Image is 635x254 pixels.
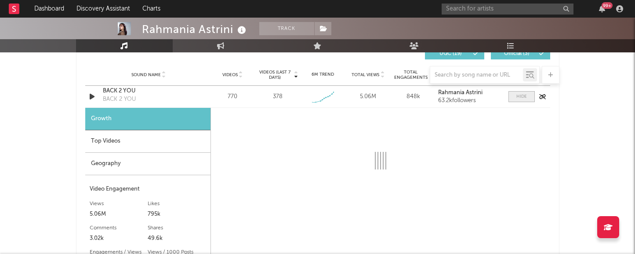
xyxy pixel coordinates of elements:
[259,22,314,35] button: Track
[142,22,248,37] div: Rahmania Astrini
[148,223,206,233] div: Shares
[90,209,148,220] div: 5.06M
[85,153,210,175] div: Geography
[90,233,148,244] div: 3.02k
[90,223,148,233] div: Comments
[90,199,148,209] div: Views
[273,92,283,101] div: 378
[438,90,483,96] strong: Rahmania Astrini
[85,108,210,130] div: Growth
[90,184,206,195] div: Video Engagement
[103,87,195,96] a: BACK 2 YOU
[438,90,499,96] a: Rahmania Astrini
[348,92,388,101] div: 5.06M
[438,98,499,104] div: 63.2k followers
[491,48,550,59] button: Official(3)
[425,48,484,59] button: UGC(19)
[148,233,206,244] div: 49.6k
[148,199,206,209] div: Likes
[602,2,613,9] div: 99 +
[430,72,523,79] input: Search by song name or URL
[393,92,434,101] div: 848k
[497,51,537,56] span: Official ( 3 )
[85,130,210,153] div: Top Videos
[431,51,471,56] span: UGC ( 19 )
[442,4,573,15] input: Search for artists
[599,5,605,12] button: 99+
[212,92,253,101] div: 770
[103,95,136,104] div: BACK 2 YOU
[148,209,206,220] div: 795k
